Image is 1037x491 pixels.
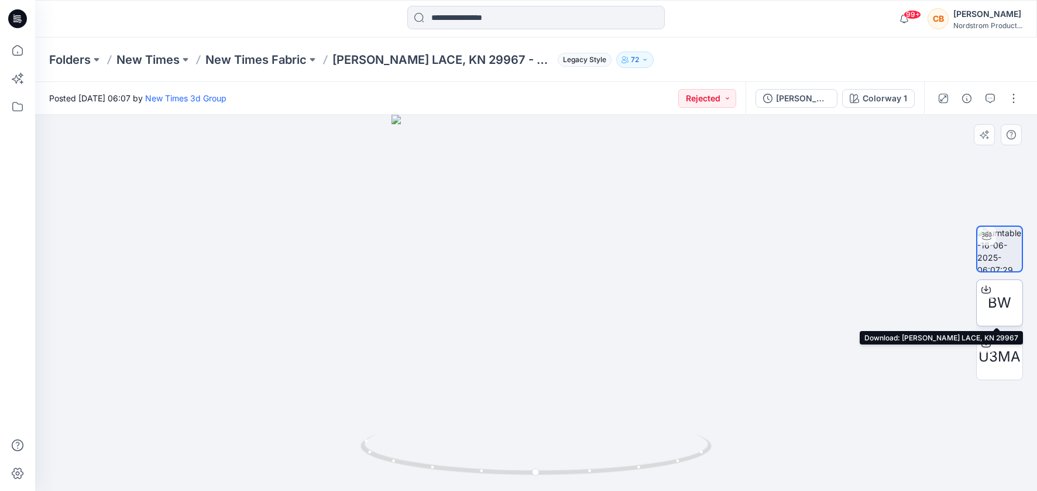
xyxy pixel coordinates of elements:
span: Posted [DATE] 06:07 by [49,92,226,104]
div: [PERSON_NAME] LACE, KN 29967 [776,92,830,105]
button: [PERSON_NAME] LACE, KN 29967 [756,89,837,108]
div: Nordstrom Product... [953,21,1022,30]
a: New Times Fabric [205,52,307,68]
img: turntable-16-06-2025-06:07:29 [977,227,1022,271]
span: U3MA [978,346,1021,367]
span: BW [988,292,1011,313]
a: New Times 3d Group [145,93,226,103]
div: [PERSON_NAME] [953,7,1022,21]
button: Legacy Style [553,52,612,68]
button: Colorway 1 [842,89,915,108]
button: Details [957,89,976,108]
p: [PERSON_NAME] LACE, KN 29967 - 52% Cotton, 21% Viscose, 27% Nylon, 235g. [332,52,553,68]
p: 72 [631,53,639,66]
div: CB [928,8,949,29]
span: Legacy Style [558,53,612,67]
div: Colorway 1 [863,92,907,105]
button: 72 [616,52,654,68]
span: 99+ [904,10,921,19]
a: New Times [116,52,180,68]
a: Folders [49,52,91,68]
